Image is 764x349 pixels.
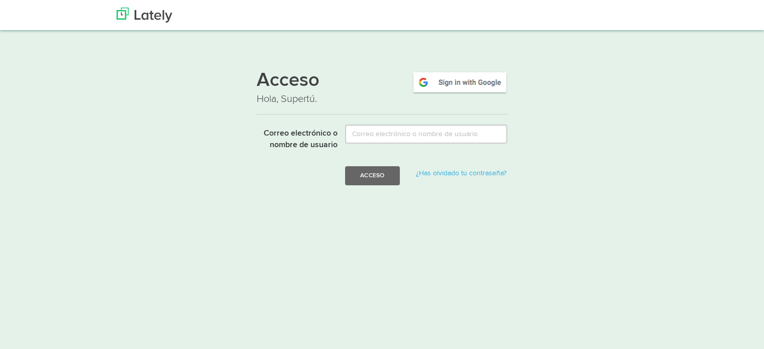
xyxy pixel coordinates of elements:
[416,170,506,177] a: ¿Has olvidado tu contraseña?
[117,8,172,23] img: Últimamente
[360,172,384,178] font: Acceso
[345,166,399,185] button: Acceso
[412,71,508,94] img: google-signin.png
[257,71,319,90] font: Acceso
[257,93,317,105] font: Hola, Supertú.
[345,125,507,144] input: Correo electrónico o nombre de usuario
[264,130,338,149] font: Correo electrónico o nombre de usuario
